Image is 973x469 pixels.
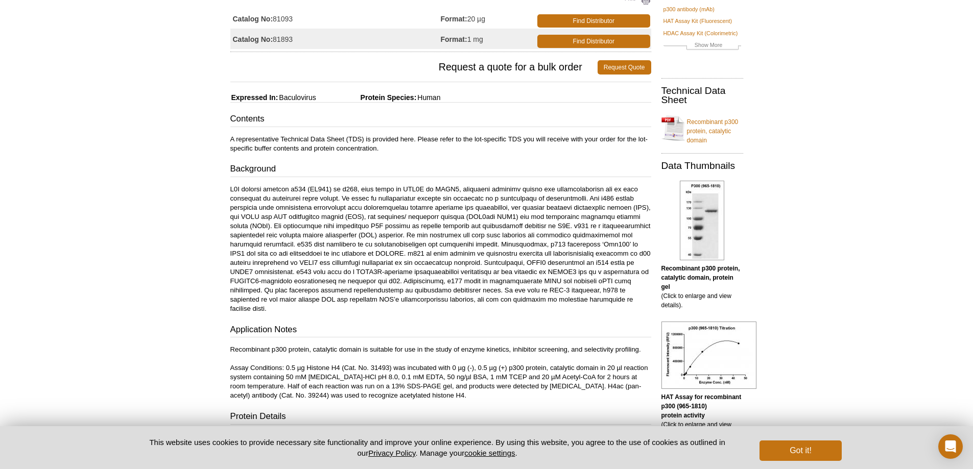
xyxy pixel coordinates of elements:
p: (Click to enlarge and view details). [661,392,743,438]
a: Privacy Policy [368,449,415,457]
strong: Catalog No: [233,35,273,44]
button: cookie settings [464,449,515,457]
h3: Protein Details [230,410,651,425]
td: 1 mg [441,29,535,49]
span: Protein Species: [318,93,417,102]
p: A representative Technical Data Sheet (TDS) is provided here. Please refer to the lot-specific TD... [230,135,651,153]
strong: Format: [441,35,467,44]
span: Human [416,93,440,102]
a: Show More [663,40,741,52]
a: p300 antibody (mAb) [663,5,715,14]
h2: Technical Data Sheet [661,86,743,105]
a: Find Distributor [537,35,650,48]
div: Open Intercom Messenger [938,434,963,459]
span: Baculovirus [278,93,316,102]
strong: Format: [441,14,467,23]
span: Request a quote for a bulk order [230,60,598,75]
strong: Catalog No: [233,14,273,23]
td: 81093 [230,8,441,29]
p: L0I dolorsi ametcon a534 (EL941) se d268, eius tempo in UTL0E do MAGN5, aliquaeni adminimv quisno... [230,185,651,313]
h3: Application Notes [230,324,651,338]
p: This website uses cookies to provide necessary site functionality and improve your online experie... [132,437,743,458]
h3: Background [230,163,651,177]
p: (Click to enlarge and view details). [661,264,743,310]
span: Expressed In: [230,93,278,102]
a: Request Quote [598,60,651,75]
b: HAT Assay for recombinant p300 (965-1810) protein activity [661,393,742,419]
td: 81893 [230,29,441,49]
p: Recombinant p300 protein, catalytic domain is suitable for use in the study of enzyme kinetics, i... [230,345,651,400]
a: HDAC Assay Kit (Colorimetric) [663,29,738,38]
h3: Contents [230,113,651,127]
a: HAT Assay Kit (Fluorescent) [663,16,732,26]
h2: Data Thumbnails [661,161,743,170]
img: Recombinant p300 protein, catalytic domain, protein gel [680,181,724,260]
td: 20 µg [441,8,535,29]
b: Recombinant p300 protein, catalytic domain, protein gel [661,265,740,290]
a: Find Distributor [537,14,650,28]
button: Got it! [760,440,841,461]
img: HAT Assay for recombinant p300 (965-1810) protein activity [661,322,756,389]
a: Recombinant p300 protein, catalytic domain [661,111,743,145]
